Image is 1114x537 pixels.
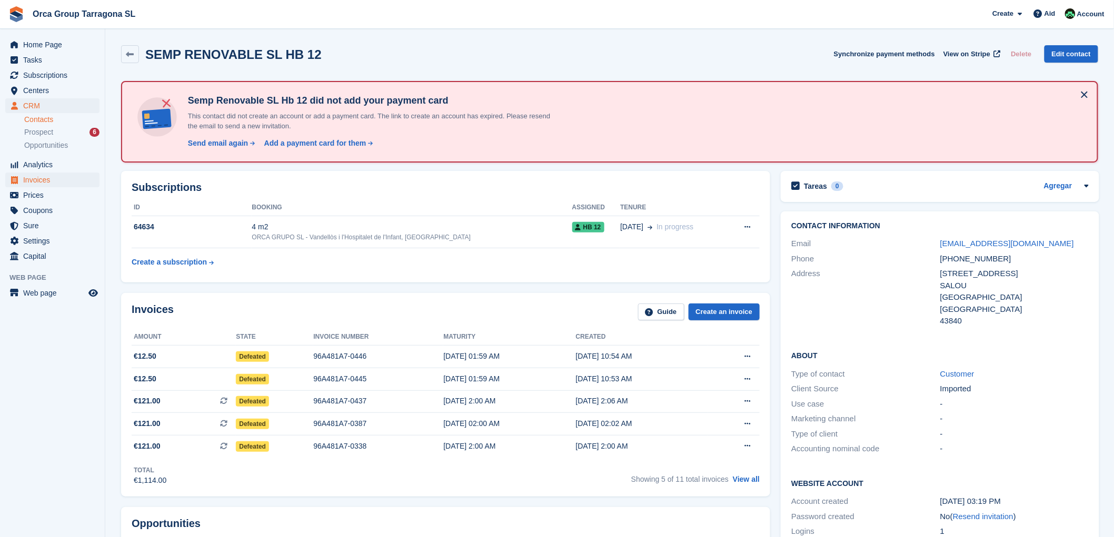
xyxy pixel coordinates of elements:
[23,252,46,260] font: Capital
[24,127,100,138] a: Prospect 6
[134,476,166,484] font: €1,114.00
[940,526,944,535] font: 1
[638,303,684,321] a: Guide
[940,497,1001,505] font: [DATE] 03:19 PM
[940,239,1074,248] font: [EMAIL_ADDRESS][DOMAIN_NAME]
[657,222,693,231] font: In progress
[23,71,67,79] font: Subscriptions
[252,222,268,231] font: 4 m2
[132,252,214,272] a: Create a subscription
[940,512,950,521] font: No
[791,221,880,230] font: Contact information
[252,234,471,241] font: ORCA GRUPO SL - Vandellòs i l'Hospitalet de l'Infant, [GEOGRAPHIC_DATA]
[631,475,729,483] font: Showing 5 of 11 total invoices
[260,138,374,149] a: Add a payment card for them
[23,221,39,230] font: Sure
[23,102,40,110] font: CRM
[132,258,207,266] font: Create a subscription
[313,374,366,383] font: 96A481A7-0445
[239,353,266,360] font: Defeated
[134,222,154,231] font: 64634
[5,98,100,113] a: menu
[23,191,44,199] font: Prices
[252,204,282,211] font: Booking
[5,157,100,172] a: menu
[134,374,156,383] font: €12.50
[132,181,202,193] font: Subscriptions
[5,249,100,264] a: menu
[791,512,854,521] font: Password created
[953,512,1013,521] a: Resend invitation
[940,281,967,290] font: SALOU
[696,308,753,316] font: Create an invoice
[134,419,161,428] font: €121.00
[943,50,990,58] font: View on Stripe
[940,305,1022,313] font: [GEOGRAPHIC_DATA]
[576,333,606,340] font: Created
[23,86,49,95] font: Centers
[791,444,880,453] font: Accounting nominal code
[576,442,628,450] font: [DATE] 2:00 AM
[658,308,677,316] font: Guide
[791,497,848,505] font: Account created
[1045,9,1056,17] font: Aid
[239,398,266,405] font: Defeated
[443,397,495,405] font: [DATE] 2:00 AM
[93,128,96,136] font: 6
[132,518,201,529] font: Opportunities
[132,303,174,315] font: Invoices
[791,369,845,378] font: Type of contact
[5,234,100,248] a: menu
[443,352,500,360] font: [DATE] 01:59 AM
[313,419,366,428] font: 96A481A7-0387
[23,160,53,169] font: Analytics
[145,47,322,62] font: SEMP RENOVABLE SL HB 12
[313,442,366,450] font: 96A481A7-0338
[239,376,266,383] font: Defeated
[576,419,632,428] font: [DATE] 02:02 AM
[5,286,100,300] a: menu
[791,384,839,393] font: Client Source
[443,333,475,340] font: Maturity
[791,429,838,438] font: Type of client
[940,384,971,393] font: Imported
[5,68,100,83] a: menu
[620,204,646,211] font: Tenure
[1065,8,1076,19] img: Tania
[992,9,1013,17] font: Create
[5,37,100,52] a: menu
[188,112,550,130] font: This contact did not create an account or add a payment card. The link to create an account has e...
[791,239,811,248] font: Email
[791,414,856,423] font: Marketing channel
[791,399,824,408] font: Use case
[313,352,366,360] font: 96A481A7-0446
[134,333,162,340] font: Amount
[443,442,495,450] font: [DATE] 2:00 AM
[24,128,53,136] font: Prospect
[188,139,248,147] font: Send email again
[940,369,974,378] a: Customer
[313,397,366,405] font: 96A481A7-0437
[834,50,935,58] font: Synchronize payment methods
[24,115,53,124] font: Contacts
[940,254,1011,263] font: [PHONE_NUMBER]
[834,45,935,63] button: Synchronize payment methods
[940,414,943,423] font: -
[8,6,24,22] img: stora-icon-8386f47178a22dfd0bd8f6a31ec36ba5ce8667c1dd55bd0f319d3a0aa187defe.svg
[134,352,156,360] font: €12.50
[689,303,760,321] a: Create an invoice
[1013,512,1016,521] font: )
[620,222,643,231] font: [DATE]
[733,475,760,483] a: View all
[940,292,1022,301] font: [GEOGRAPHIC_DATA]
[313,333,369,340] font: Invoice number
[23,56,42,64] font: Tasks
[1007,45,1036,63] button: Delete
[239,443,266,450] font: Defeated
[791,479,863,488] font: Website account
[23,289,57,297] font: Web page
[5,203,100,218] a: menu
[239,420,266,428] font: Defeated
[576,374,632,383] font: [DATE] 10:53 AM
